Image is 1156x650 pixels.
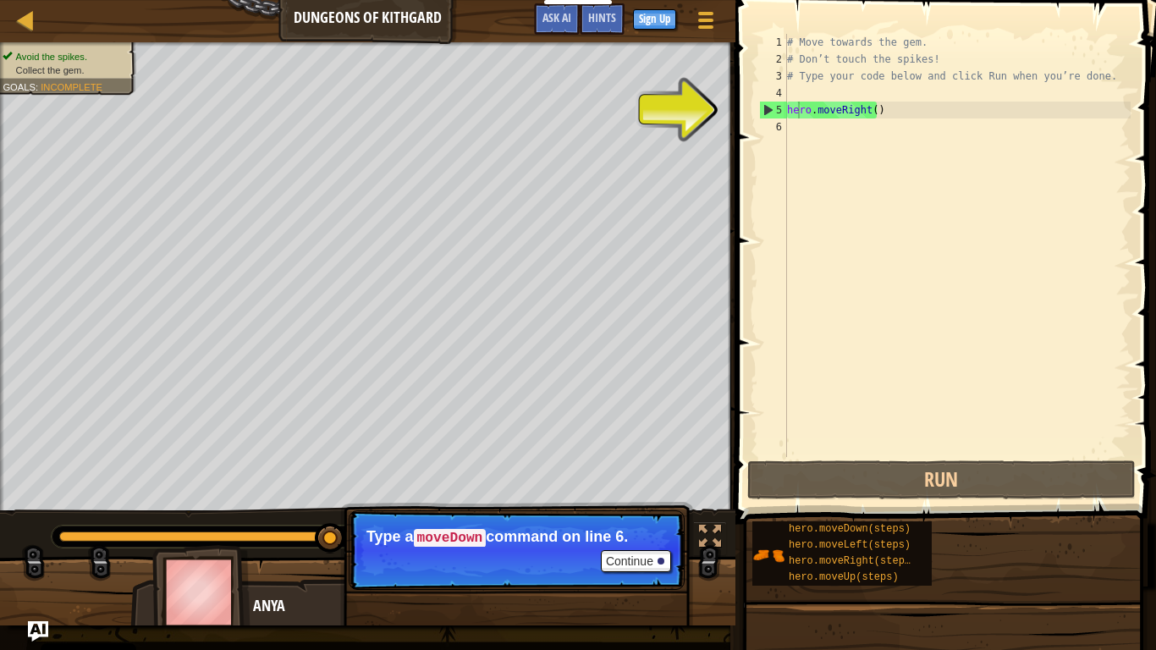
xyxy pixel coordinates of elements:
button: Ask AI [534,3,580,35]
div: 4 [759,85,787,102]
span: hero.moveDown(steps) [789,523,911,535]
li: Avoid the spikes. [3,50,126,63]
button: Show game menu [685,3,727,43]
button: Ask AI [28,621,48,642]
button: Run [747,460,1136,499]
p: Type a command on line 6. [366,528,667,547]
button: Continue [601,550,671,572]
span: hero.moveLeft(steps) [789,539,911,551]
div: 2 [759,51,787,68]
span: Incomplete [41,81,102,92]
li: Collect the gem. [3,63,126,77]
span: Collect the gem. [16,64,85,75]
span: Goals [3,81,36,92]
div: Anya [253,595,587,617]
div: 1 [759,34,787,51]
div: 5 [760,102,787,118]
div: 6 [759,118,787,135]
img: thang_avatar_frame.png [152,545,250,639]
button: Sign Up [633,9,676,30]
span: Avoid the spikes. [16,51,87,62]
span: Ask AI [542,9,571,25]
span: hero.moveRight(steps) [789,555,917,567]
code: moveDown [414,529,487,548]
span: : [36,81,41,92]
span: hero.moveUp(steps) [789,571,899,583]
div: 3 [759,68,787,85]
button: Toggle fullscreen [693,521,727,556]
span: Hints [588,9,616,25]
img: portrait.png [752,539,784,571]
